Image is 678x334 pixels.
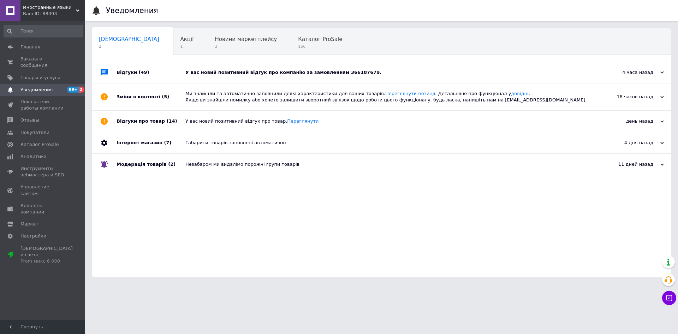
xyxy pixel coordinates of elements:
div: Prom микс 6 000 [20,258,73,264]
span: (14) [167,118,177,124]
span: Новини маркетплейсу [215,36,277,42]
div: Габарити товарів заповнені автоматично [185,140,593,146]
span: 99+ [67,87,79,93]
div: У вас новий позитивний відгук про товар. [185,118,593,124]
div: 18 часов назад [593,94,664,100]
span: 2 [79,87,84,93]
a: Переглянути [287,118,319,124]
div: Ваш ID: 88393 [23,11,85,17]
span: Покупатели [20,129,49,136]
span: (49) [139,70,149,75]
span: Отзывы [20,117,39,123]
div: Відгуки [117,62,185,83]
div: 4 дня назад [593,140,664,146]
span: Иностранные языки [23,4,76,11]
div: Зміни в контенті [117,83,185,110]
span: 156 [298,44,342,49]
span: Каталог ProSale [20,141,59,148]
div: 4 часа назад [593,69,664,76]
span: Кошелек компании [20,203,65,215]
span: Маркет [20,221,38,227]
h1: Уведомления [106,6,158,15]
div: У вас новий позитивний відгук про компанію за замовленням 366187679. [185,69,593,76]
div: день назад [593,118,664,124]
span: Настройки [20,233,46,239]
span: 1 [180,44,194,49]
span: Каталог ProSale [298,36,342,42]
span: 2 [99,44,159,49]
span: Управление сайтом [20,184,65,197]
button: Чат с покупателем [662,291,676,305]
span: Заказы и сообщения [20,56,65,69]
span: (5) [162,94,169,99]
span: [DEMOGRAPHIC_DATA] и счета [20,245,73,265]
span: Аналитика [20,153,47,160]
div: Ми знайшли та автоматично заповнили деякі характеристики для ваших товарів. . Детальніше про функ... [185,90,593,103]
a: довідці [511,91,529,96]
div: Інтернет магазин [117,132,185,153]
span: Инструменты вебмастера и SEO [20,165,65,178]
span: Показатели работы компании [20,99,65,111]
div: Незабаром ми видалімо порожні групи товарів [185,161,593,168]
span: (7) [164,140,171,145]
span: [DEMOGRAPHIC_DATA] [99,36,159,42]
span: Товары и услуги [20,75,60,81]
span: Главная [20,44,40,50]
input: Поиск [4,25,83,37]
span: Акції [180,36,194,42]
div: 11 дней назад [593,161,664,168]
span: (2) [168,162,176,167]
div: Модерація товарів [117,154,185,175]
div: Відгуки про товар [117,111,185,132]
a: Переглянути позиції [385,91,435,96]
span: 3 [215,44,277,49]
span: Уведомления [20,87,53,93]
